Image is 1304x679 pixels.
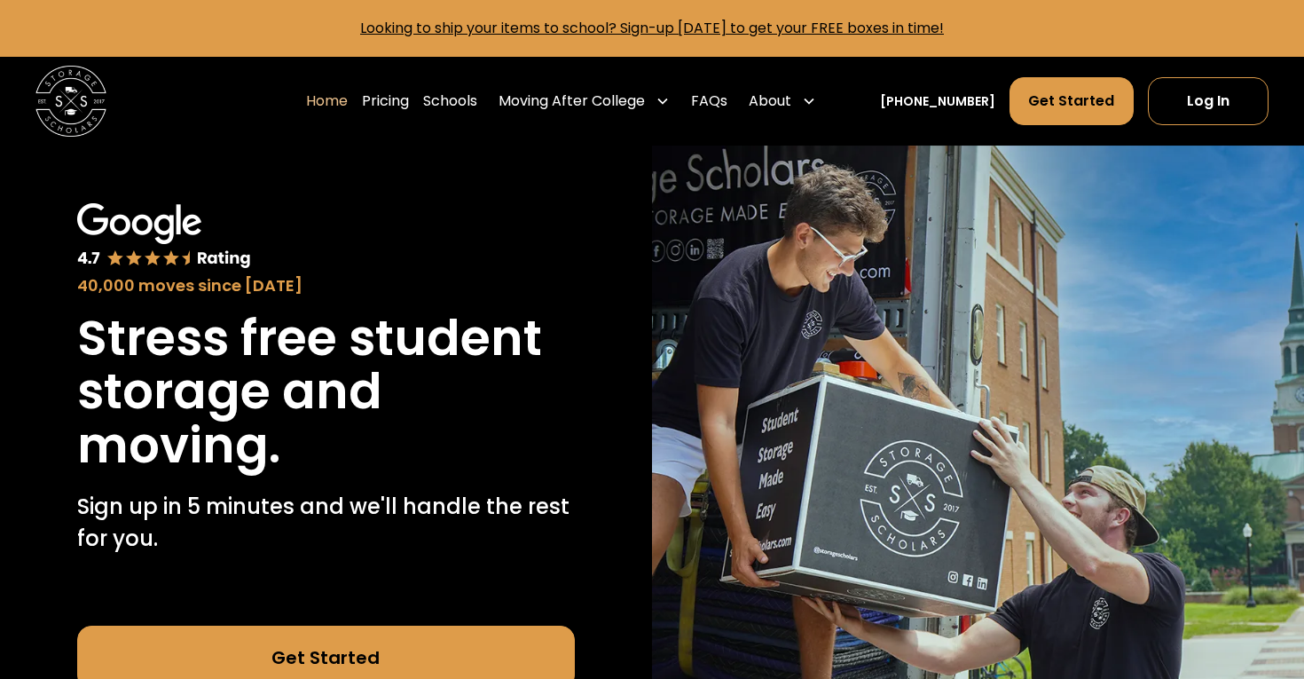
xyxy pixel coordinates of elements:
[77,203,252,270] img: Google 4.7 star rating
[749,91,791,112] div: About
[1009,77,1133,125] a: Get Started
[77,273,575,297] div: 40,000 moves since [DATE]
[360,18,944,38] a: Looking to ship your items to school? Sign-up [DATE] to get your FREE boxes in time!
[423,76,477,126] a: Schools
[880,92,995,111] a: [PHONE_NUMBER]
[499,91,645,112] div: Moving After College
[491,76,677,126] div: Moving After College
[35,66,106,137] img: Storage Scholars main logo
[1148,77,1269,125] a: Log In
[77,491,575,555] p: Sign up in 5 minutes and we'll handle the rest for you.
[742,76,823,126] div: About
[77,312,575,473] h1: Stress free student storage and moving.
[362,76,409,126] a: Pricing
[306,76,348,126] a: Home
[691,76,727,126] a: FAQs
